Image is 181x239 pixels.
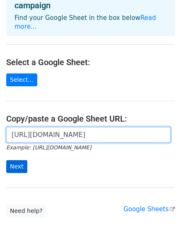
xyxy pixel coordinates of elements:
p: Find your Google Sheet in the box below [14,14,167,31]
iframe: Chat Widget [140,199,181,239]
a: Google Sheets [123,205,175,213]
small: Example: [URL][DOMAIN_NAME] [6,144,91,151]
a: Need help? [6,205,46,217]
a: Read more... [14,14,156,30]
a: Select... [6,73,37,86]
h4: Select a Google Sheet: [6,57,175,67]
input: Paste your Google Sheet URL here [6,127,171,143]
h4: Copy/paste a Google Sheet URL: [6,114,175,124]
input: Next [6,160,27,173]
